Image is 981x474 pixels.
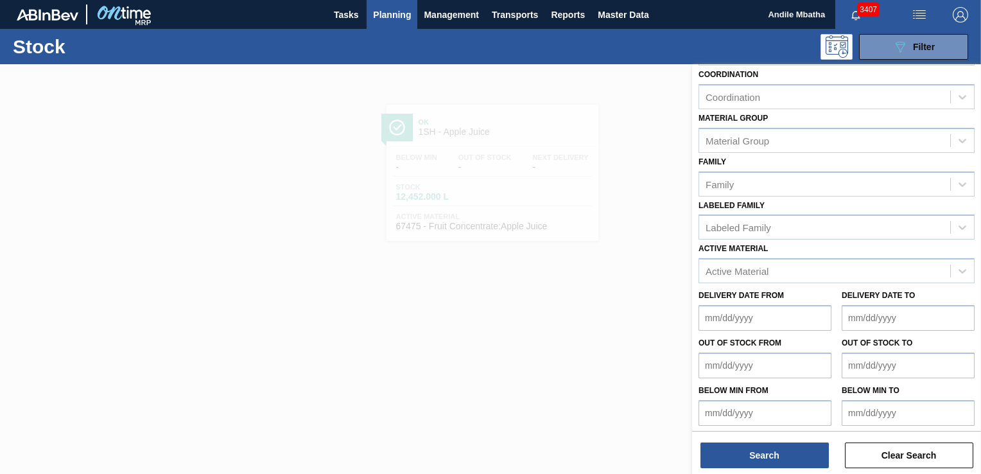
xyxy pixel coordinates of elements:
span: Transports [492,7,538,22]
span: Tasks [332,7,360,22]
div: Coordination [706,92,760,103]
span: Filter [913,42,935,52]
label: Delivery Date from [699,291,784,300]
span: Management [424,7,479,22]
label: Active Material [699,244,768,253]
span: Reports [551,7,585,22]
div: Programming: no user selected [820,34,853,60]
input: mm/dd/yyyy [842,400,975,426]
div: Labeled Family [706,222,771,233]
button: Filter [859,34,968,60]
h1: Stock [13,39,197,54]
span: Master Data [598,7,648,22]
input: mm/dd/yyyy [699,305,831,331]
label: Below Min to [842,386,899,395]
label: Family [699,157,726,166]
img: TNhmsLtSVTkK8tSr43FrP2fwEKptu5GPRR3wAAAABJRU5ErkJggg== [17,9,78,21]
div: Material Group [706,135,769,146]
span: 3407 [857,3,880,17]
label: Out of Stock to [842,338,912,347]
input: mm/dd/yyyy [699,353,831,378]
img: Logout [953,7,968,22]
div: Family [706,179,734,189]
span: Planning [373,7,411,22]
label: Material Group [699,114,768,123]
label: Coordination [699,70,758,79]
label: Below Min from [699,386,768,395]
input: mm/dd/yyyy [699,400,831,426]
img: userActions [912,7,927,22]
label: Out of Stock from [699,338,781,347]
input: mm/dd/yyyy [842,305,975,331]
label: Delivery Date to [842,291,915,300]
input: mm/dd/yyyy [842,353,975,378]
div: Active Material [706,266,768,277]
label: Labeled Family [699,201,765,210]
button: Notifications [835,6,876,24]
